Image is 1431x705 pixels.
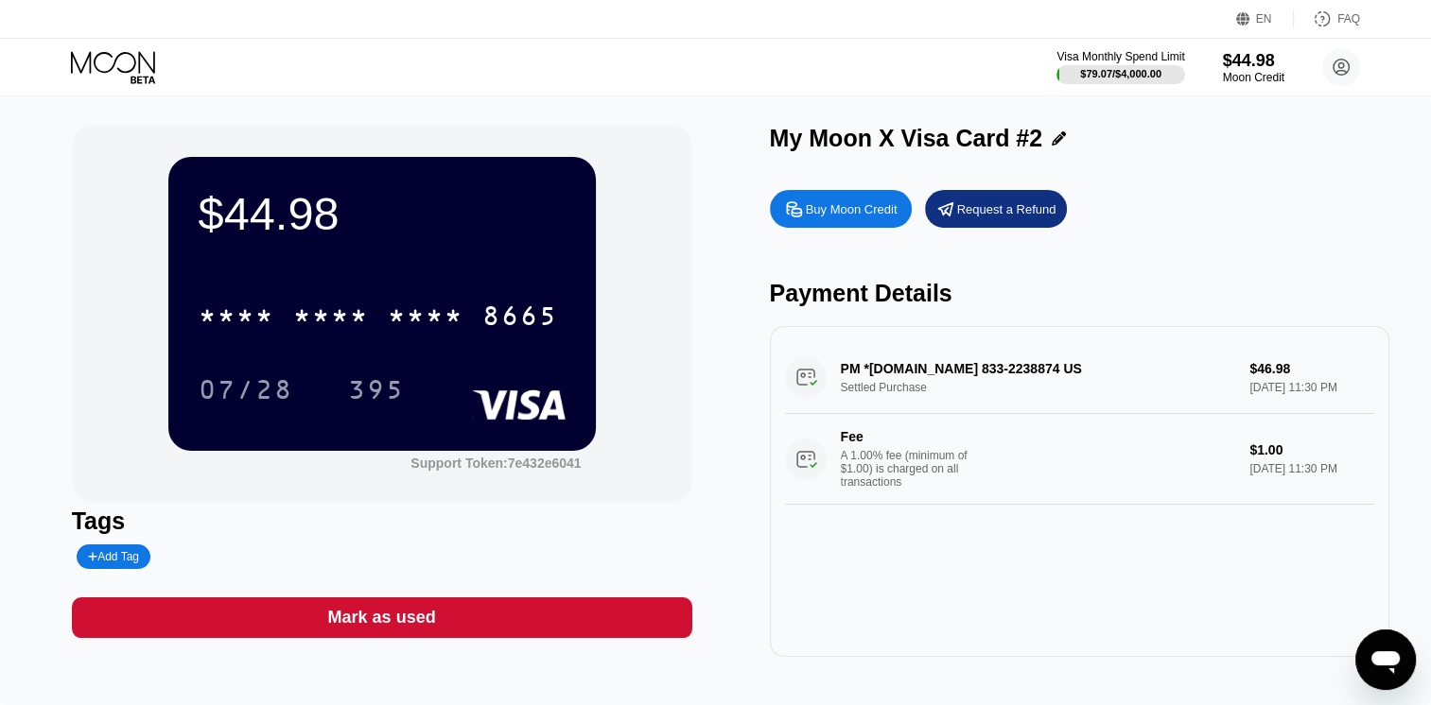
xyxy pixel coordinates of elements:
div: Mark as used [328,607,436,628]
div: 07/28 [199,377,293,407]
iframe: Button to launch messaging window [1355,629,1416,690]
div: $44.98 [1223,51,1284,71]
div: My Moon X Visa Card #2 [770,125,1043,152]
div: Payment Details [770,280,1390,307]
div: Moon Credit [1223,71,1284,84]
div: Add Tag [77,544,150,569]
div: 395 [348,377,405,407]
div: [DATE] 11:30 PM [1249,462,1374,475]
div: 07/28 [184,366,307,413]
div: FAQ [1337,12,1360,26]
div: Request a Refund [957,201,1056,217]
div: 8665 [482,303,558,334]
div: Tags [72,507,692,535]
div: Support Token: 7e432e6041 [410,456,581,471]
div: Visa Monthly Spend Limit$79.07/$4,000.00 [1056,50,1184,84]
div: Fee [841,429,973,444]
div: FeeA 1.00% fee (minimum of $1.00) is charged on all transactions$1.00[DATE] 11:30 PM [785,414,1375,505]
div: $1.00 [1249,442,1374,457]
div: A 1.00% fee (minimum of $1.00) is charged on all transactions [841,449,983,489]
div: $79.07 / $4,000.00 [1080,68,1161,79]
div: Support Token:7e432e6041 [410,456,581,471]
div: Buy Moon Credit [770,190,912,228]
div: 395 [334,366,419,413]
div: EN [1256,12,1272,26]
div: $44.98Moon Credit [1223,51,1284,84]
div: $44.98 [199,187,566,240]
div: Mark as used [72,597,692,638]
div: Visa Monthly Spend Limit [1056,50,1184,63]
div: Request a Refund [925,190,1067,228]
div: EN [1236,9,1294,28]
div: FAQ [1294,9,1360,28]
div: Add Tag [88,550,139,563]
div: Buy Moon Credit [806,201,898,217]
